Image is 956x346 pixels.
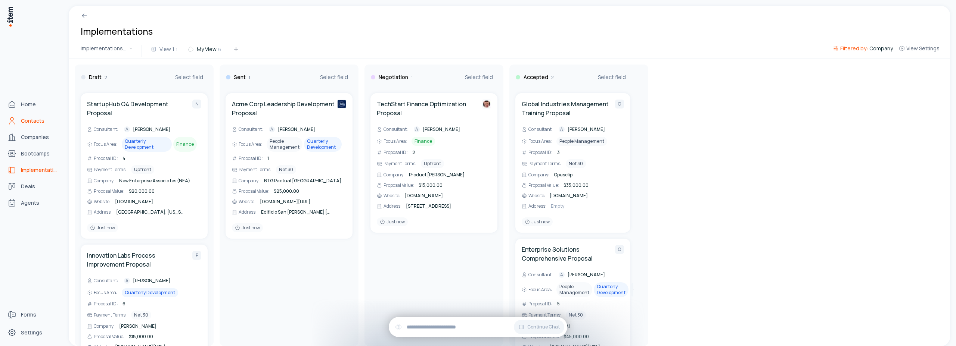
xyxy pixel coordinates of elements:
div: Acme Corp Leadership Development ProposalBTG Pactual ColombiaConsultant:A[PERSON_NAME]Focus Area:... [226,93,353,239]
button: View Settings [896,44,943,57]
span: 1 [249,75,250,81]
h3: Draft [89,73,102,81]
span: Focus Area : [384,138,407,144]
span: Payment Terms : [239,167,271,173]
span: Consultant : [528,272,553,278]
span: Address : [94,209,112,215]
a: deals [4,179,61,194]
div: 4 [121,155,193,162]
span: [PERSON_NAME] [133,278,170,284]
div: 90 Gold Street, Floor 3, San Francisco, CA 94133, United States [404,202,466,210]
span: Select field [465,73,493,81]
span: Proposal ID : [384,150,408,155]
span: Focus Area : [94,141,117,147]
span: [PERSON_NAME] [278,126,315,132]
div: opus.pro [548,192,609,199]
span: Finance [173,137,197,152]
button: View 11 [148,45,182,58]
h1: Implementations [81,25,153,37]
span: [DOMAIN_NAME] [405,192,443,199]
span: $45,000.00 [564,333,589,340]
div: A [414,126,420,132]
span: 1 [176,46,177,53]
span: Upfront [421,159,444,168]
div: $25,000.00 [272,188,343,195]
span: 1 [411,75,413,81]
span: $20,000.00 [129,188,155,194]
span: Payment Terms : [94,167,127,173]
span: $15,000.00 [419,182,443,188]
span: Deals [21,183,35,190]
a: Enterprise Solutions Comprehensive Proposal [522,245,615,263]
div: TechStart Finance Optimization ProposalProduct HuntConsultant:A[PERSON_NAME]Focus Area:FinancePro... [370,93,497,233]
span: View 1 [159,45,174,53]
span: 2 [551,75,554,81]
span: Company [869,45,893,52]
span: [PERSON_NAME] [568,126,605,132]
div: StartupHub Q4 Development ProposalNConsultant:A[PERSON_NAME]Focus Area:Quarterly DevelopmentFinan... [81,93,208,239]
span: People Management [267,137,302,152]
span: $35,000.00 [564,182,589,188]
span: Bootcamps [21,150,50,157]
span: Proposal ID : [528,301,553,307]
a: TechStart Finance Optimization Proposal [377,100,482,117]
span: Empty [551,203,564,209]
div: O [615,245,624,254]
span: Opusclip [554,172,572,178]
span: My View [197,45,217,53]
span: [DOMAIN_NAME] [115,198,153,205]
div: A [269,126,275,132]
span: Proposal ID : [94,301,118,307]
span: Focus Area : [239,141,262,147]
span: Proposal Value : [94,334,124,340]
h3: Accepted [524,73,548,81]
div: 6 [121,300,180,308]
button: Filtered by:Company [830,44,896,57]
a: Settings [4,325,61,340]
span: Proposal Value : [528,182,559,188]
a: Innovation Labs Process Improvement Proposal [87,251,192,269]
span: Finance [412,137,435,146]
div: N [192,100,201,108]
div: A [559,272,565,278]
span: Companies [21,133,49,141]
span: Proposal ID : [94,155,118,161]
span: Company : [94,178,115,184]
div: A [124,126,130,132]
span: 4 [122,155,125,161]
span: Quarterly Development [122,137,172,152]
span: 6 [218,46,221,53]
div: Draft2Select field [81,65,208,87]
span: Upfront [131,165,154,174]
span: Address : [528,203,546,209]
a: Global Industries Management Training Proposal [522,100,615,117]
div: Negotiation1Select field [370,65,497,87]
span: Quarterly Development [594,282,628,297]
div: btgpactual.com.co/ [258,198,330,205]
span: Company : [239,178,260,184]
span: Website : [94,199,111,205]
span: Settings [21,329,42,336]
div: Just now [377,217,408,226]
span: Consultant : [239,126,263,132]
div: $45,000.00 [562,333,634,340]
span: Contacts [21,117,44,125]
span: Focus Area : [528,287,552,293]
div: Global Industries Management Training ProposalOConsultant:A[PERSON_NAME]Focus Area:People Managem... [515,93,630,233]
span: Select field [598,73,626,81]
a: Home [4,97,61,112]
span: $18,000.00 [129,333,153,340]
a: Forms [4,307,61,322]
button: Continue Chat [514,320,564,334]
span: New Enterprise Associates (NEA) [119,177,190,184]
a: implementations [4,163,61,177]
div: Just now [87,223,118,232]
a: Acme Corp Leadership Development Proposal [232,100,337,117]
h3: Negotiation [379,73,408,81]
div: $18,000.00 [127,333,180,340]
span: Product [PERSON_NAME] [409,172,465,178]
